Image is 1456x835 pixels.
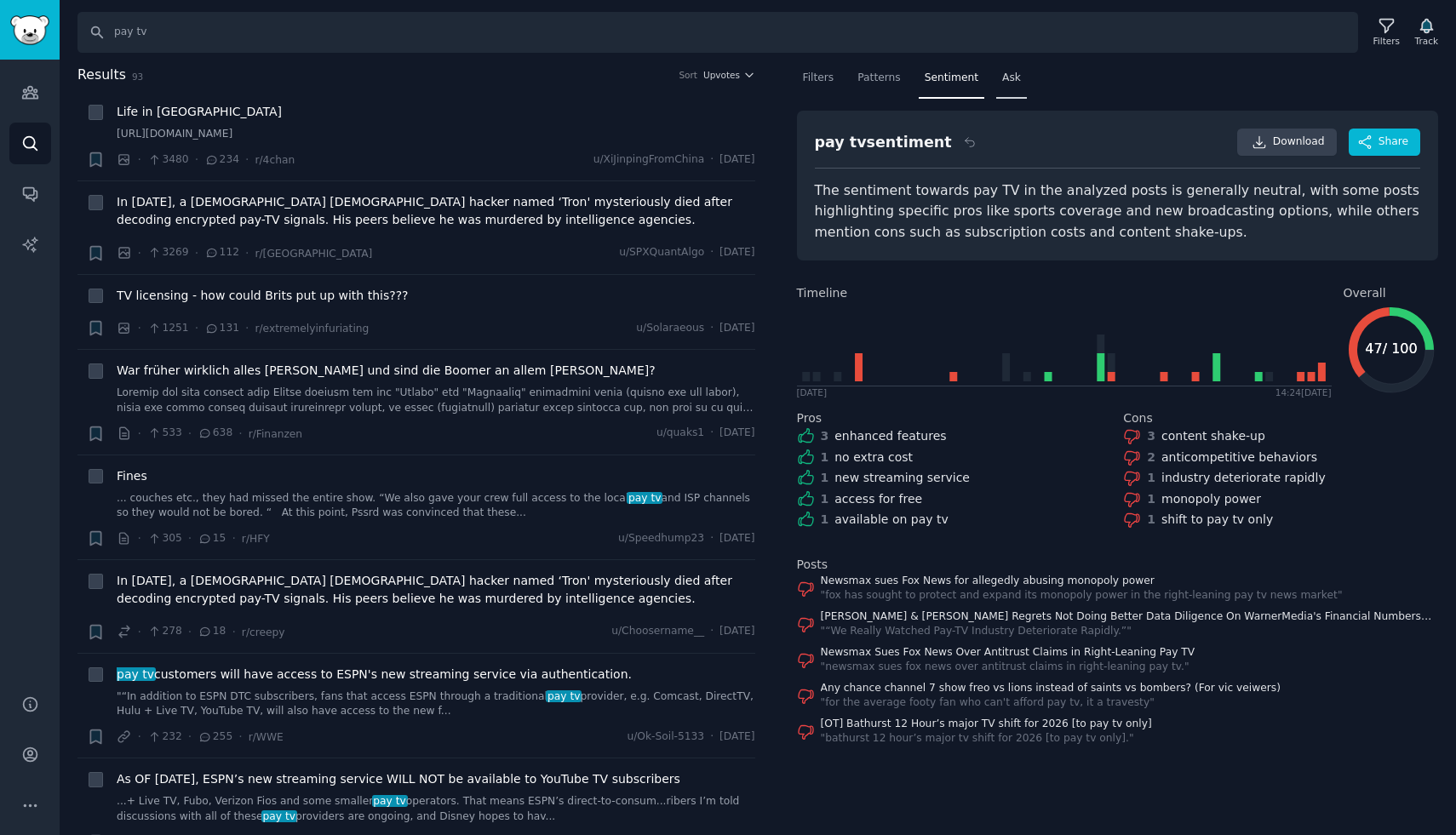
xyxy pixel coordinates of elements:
[821,449,829,466] div: 1
[1349,129,1420,156] button: Share
[1344,284,1386,302] span: Overall
[1147,511,1155,529] div: 1
[372,795,408,807] span: pay tv
[797,556,828,574] span: Posts
[138,319,141,337] span: ·
[147,321,189,336] span: 1251
[821,645,1195,661] a: Newsmax Sues Fox News Over Antitrust Claims in Right‑Leaning Pay TV
[627,729,704,745] span: u/Ok-Soil-5133
[710,152,714,168] span: ·
[710,624,714,639] span: ·
[710,729,714,745] span: ·
[821,695,1281,711] div: " for the average footy fan who can't afford pay tv, it a travesty "
[797,386,828,398] div: [DATE]
[147,531,182,546] span: 305
[821,469,829,487] div: 1
[255,323,369,335] span: r/extremelyinfuriating
[117,386,755,415] a: Loremip dol sita consect adip Elitse doeiusm tem inc "Utlabo" etd "Magnaaliq" enimadmini venia (q...
[138,425,141,443] span: ·
[710,531,714,546] span: ·
[834,469,970,487] div: new streaming service
[132,71,143,82] span: 93
[195,244,198,262] span: ·
[719,531,754,546] span: [DATE]
[238,728,242,746] span: ·
[619,245,704,260] span: u/SPXQuantAlgo
[710,321,714,336] span: ·
[117,572,755,608] span: In [DATE], a [DEMOGRAPHIC_DATA] [DEMOGRAPHIC_DATA] hacker named ‘Tron' mysteriously died after de...
[147,426,182,441] span: 533
[117,770,680,788] a: As OF [DATE], ESPN’s new streaming service WILL NOT be available to YouTube TV subscribers
[249,428,303,440] span: r/Finanzen
[1273,134,1325,150] span: Download
[719,729,754,745] span: [DATE]
[1161,490,1261,508] div: monopoly power
[138,529,141,547] span: ·
[1147,469,1155,487] div: 1
[77,12,1358,53] input: Search Keyword
[834,490,922,508] div: access for free
[1161,469,1326,487] div: industry deteriorate rapidly
[188,529,192,547] span: ·
[1409,14,1444,50] button: Track
[925,71,978,86] span: Sentiment
[255,154,295,166] span: r/4chan
[593,152,705,168] span: u/XiJinpingFromChina
[821,660,1195,675] div: " newsmax sues fox news over antitrust claims in right‑leaning pay tv. "
[117,666,632,683] span: customers will have access to ESPN's new streaming service via authentication.
[188,728,192,746] span: ·
[1237,129,1337,156] a: Download
[138,151,141,169] span: ·
[834,511,949,529] div: available on pay tv
[611,624,704,639] span: u/Choosername__
[546,690,582,702] span: pay tv
[117,491,755,521] a: ... couches etc., they had missed the entire show. “We also gave your crew full access to the loc...
[195,319,198,337] span: ·
[719,426,754,441] span: [DATE]
[821,681,1281,696] a: Any chance channel 7 show freo vs lions instead of saints vs bombers? (For vic veiwers)
[1161,511,1273,529] div: shift to pay tv only
[117,193,755,229] span: In [DATE], a [DEMOGRAPHIC_DATA] [DEMOGRAPHIC_DATA] hacker named ‘Tron' mysteriously died after de...
[797,409,823,427] span: Pros
[245,151,249,169] span: ·
[198,729,232,745] span: 255
[815,180,1421,243] div: The sentiment towards pay TV in the analyzed posts is generally neutral, with some posts highligh...
[834,427,946,445] div: enhanced features
[204,245,239,260] span: 112
[821,731,1152,746] div: " bathurst 12 hour’s major tv shift for 2026 [to pay tv only]. "
[703,69,740,81] span: Upvotes
[857,71,900,86] span: Patterns
[1147,427,1155,445] div: 3
[117,794,755,824] a: ...+ Live TV, Fubo, Verizon Fios and some smallerpay tvoperators. That means ESPN’s direct-to-con...
[242,626,285,638] span: r/creepy
[719,152,754,168] span: [DATE]
[719,321,754,336] span: [DATE]
[618,531,704,546] span: u/Speedhump23
[147,152,189,168] span: 3480
[1123,409,1153,427] span: Cons
[821,511,829,529] div: 1
[245,244,249,262] span: ·
[1002,71,1021,86] span: Ask
[1161,449,1317,466] div: anticompetitive behaviors
[821,588,1343,603] div: " fox has sought to protect and expand its monopoly power in the right-leaning pay tv news market "
[821,624,1439,639] div: " “We Really Watched Pay-TV Industry Deteriorate Rapidly.” "
[188,623,192,641] span: ·
[815,132,952,153] div: pay tv sentiment
[117,467,147,485] a: Fines
[636,321,704,336] span: u/Solaraeous
[77,65,126,86] span: Results
[138,623,141,641] span: ·
[238,425,242,443] span: ·
[138,728,141,746] span: ·
[710,426,714,441] span: ·
[147,245,189,260] span: 3269
[834,449,913,466] div: no extra cost
[1365,340,1417,357] text: 47 / 100
[117,362,656,380] a: War früher wirklich alles [PERSON_NAME] und sind die Boomer an allem [PERSON_NAME]?
[797,284,848,302] span: Timeline
[117,127,755,142] a: [URL][DOMAIN_NAME]
[1373,35,1400,47] div: Filters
